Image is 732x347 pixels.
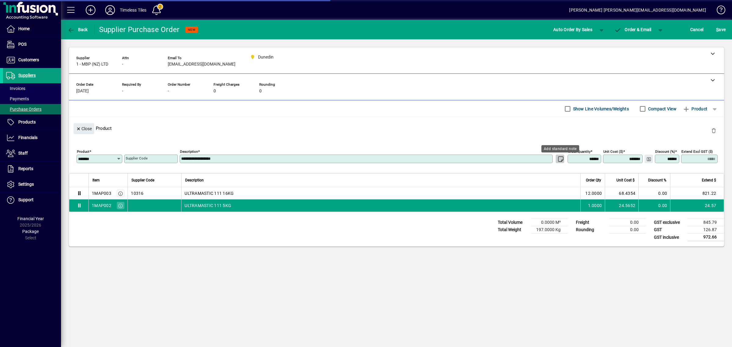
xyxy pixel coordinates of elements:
span: Settings [18,182,34,187]
div: 1MAP002 [92,202,111,209]
span: S [716,27,719,32]
td: 126.87 [687,226,724,234]
a: Customers [3,52,61,68]
td: 821.22 [670,187,724,199]
span: Products [18,120,36,124]
span: Item [92,177,100,184]
button: Delete [706,123,721,138]
td: 0.00 [638,199,670,212]
span: [EMAIL_ADDRESS][DOMAIN_NAME] [168,62,235,67]
span: Financial Year [17,216,44,221]
div: Add standard note [541,145,579,152]
span: Customers [18,57,39,62]
a: Support [3,192,61,208]
div: Supplier Purchase Order [99,25,180,34]
span: Unit Cost $ [616,177,635,184]
button: Order & Email [611,24,655,35]
td: 68.4354 [605,187,638,199]
a: Reports [3,161,61,177]
span: Purchase Orders [6,107,41,112]
td: 0.0000 M³ [531,219,568,226]
span: Back [67,27,88,32]
span: - [122,62,123,67]
button: Close [74,123,94,134]
a: Settings [3,177,61,192]
mat-label: Extend excl GST ($) [681,149,713,154]
td: 0.00 [609,226,646,234]
span: Payments [6,96,29,101]
mat-label: Supplier Code [126,156,148,160]
div: 1MAP003 [92,190,111,196]
button: Auto Order By Sales [550,24,595,35]
td: 10316 [127,187,181,199]
td: 12.0000 [580,187,605,199]
a: Staff [3,146,61,161]
div: Product [69,117,724,139]
app-page-header-button: Back [61,24,95,35]
button: Add [81,5,100,16]
td: Freight [573,219,609,226]
a: Payments [3,94,61,104]
span: Package [22,229,39,234]
span: Support [18,197,34,202]
span: Product [683,104,707,114]
span: Order Qty [586,177,601,184]
a: Knowledge Base [712,1,724,21]
span: Auto Order By Sales [553,25,592,34]
td: 0.00 [638,187,670,199]
label: Compact View [647,106,676,112]
td: Rounding [573,226,609,234]
a: POS [3,37,61,52]
button: Save [715,24,727,35]
td: 24.57 [670,199,724,212]
button: Profile [100,5,120,16]
app-page-header-button: Close [72,126,96,131]
mat-label: Description [180,149,198,154]
span: Description [185,177,204,184]
button: Product [680,103,710,114]
a: Invoices [3,83,61,94]
span: Financials [18,135,38,140]
span: Extend $ [702,177,716,184]
span: Invoices [6,86,25,91]
span: NEW [188,28,196,32]
span: Order & Email [614,27,651,32]
span: [DATE] [76,89,89,94]
td: GST inclusive [651,234,687,241]
label: Show Line Volumes/Weights [572,106,629,112]
span: 0 [259,89,262,94]
td: 0.00 [609,219,646,226]
span: Reports [18,166,33,171]
td: GST [651,226,687,234]
span: Staff [18,151,28,156]
td: Total Volume [495,219,531,226]
a: Home [3,21,61,37]
span: ULTRAMASTIC 111 16KG [185,190,234,196]
td: Total Weight [495,226,531,234]
div: [PERSON_NAME] [PERSON_NAME][EMAIL_ADDRESS][DOMAIN_NAME] [569,5,706,15]
a: Purchase Orders [3,104,61,114]
td: 1.0000 [580,199,605,212]
span: Supplier Code [131,177,154,184]
span: Discount % [648,177,666,184]
span: Home [18,26,30,31]
a: Products [3,115,61,130]
span: 1 - MBP (NZ) LTD [76,62,108,67]
span: ave [716,25,726,34]
span: Cancel [690,25,704,34]
a: Financials [3,130,61,145]
mat-label: Unit Cost ($) [603,149,623,154]
button: Back [66,24,89,35]
div: Timeless Tiles [120,5,146,15]
app-page-header-button: Delete [706,128,721,133]
span: Close [76,124,92,134]
mat-label: Discount (%) [655,149,675,154]
span: - [122,89,123,94]
td: 24.5652 [605,199,638,212]
span: Suppliers [18,73,36,78]
mat-label: Product [77,149,89,154]
td: 845.79 [687,219,724,226]
button: Cancel [689,24,705,35]
td: 972.66 [687,234,724,241]
span: - [168,89,169,94]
